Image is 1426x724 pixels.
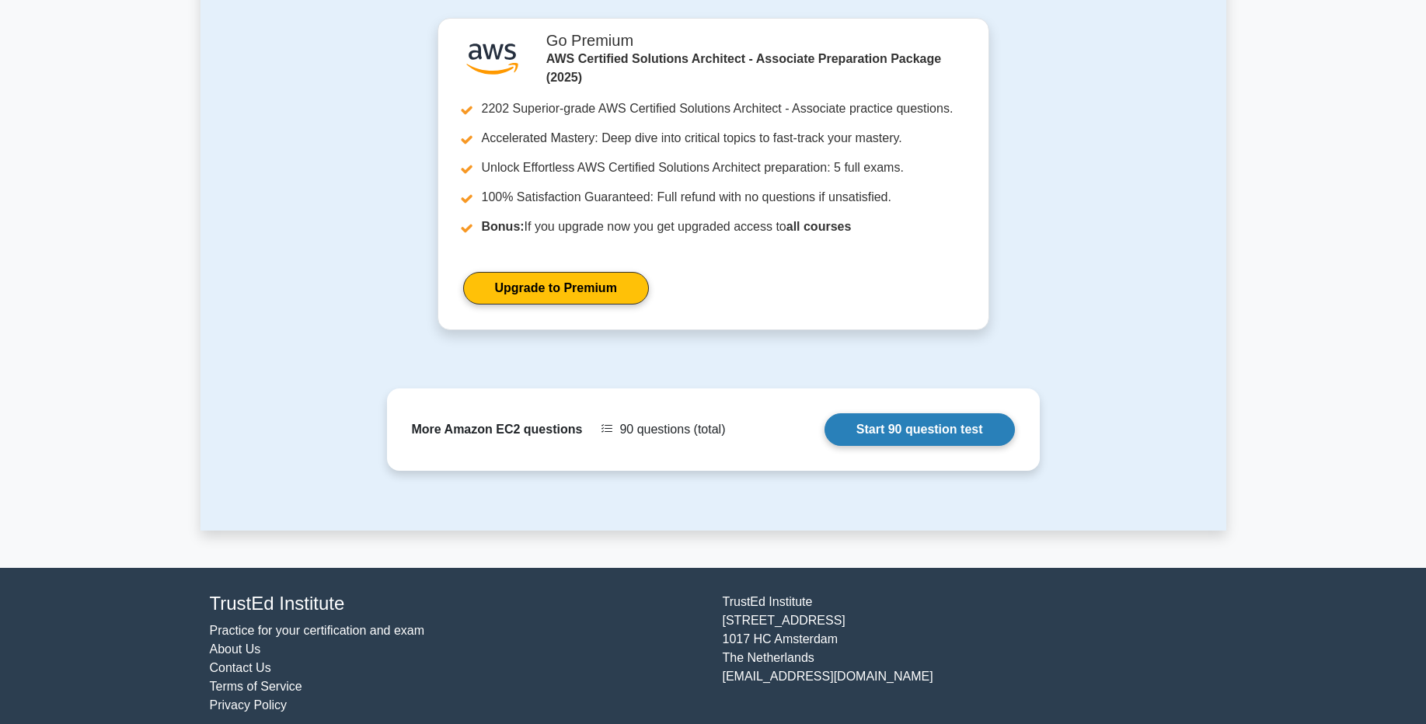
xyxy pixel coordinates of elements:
[210,642,261,656] a: About Us
[713,593,1226,715] div: TrustEd Institute [STREET_ADDRESS] 1017 HC Amsterdam The Netherlands [EMAIL_ADDRESS][DOMAIN_NAME]
[210,698,288,712] a: Privacy Policy
[210,593,704,615] h4: TrustEd Institute
[210,624,425,637] a: Practice for your certification and exam
[825,413,1015,446] a: Start 90 question test
[463,272,649,305] a: Upgrade to Premium
[210,680,302,693] a: Terms of Service
[210,661,271,674] a: Contact Us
